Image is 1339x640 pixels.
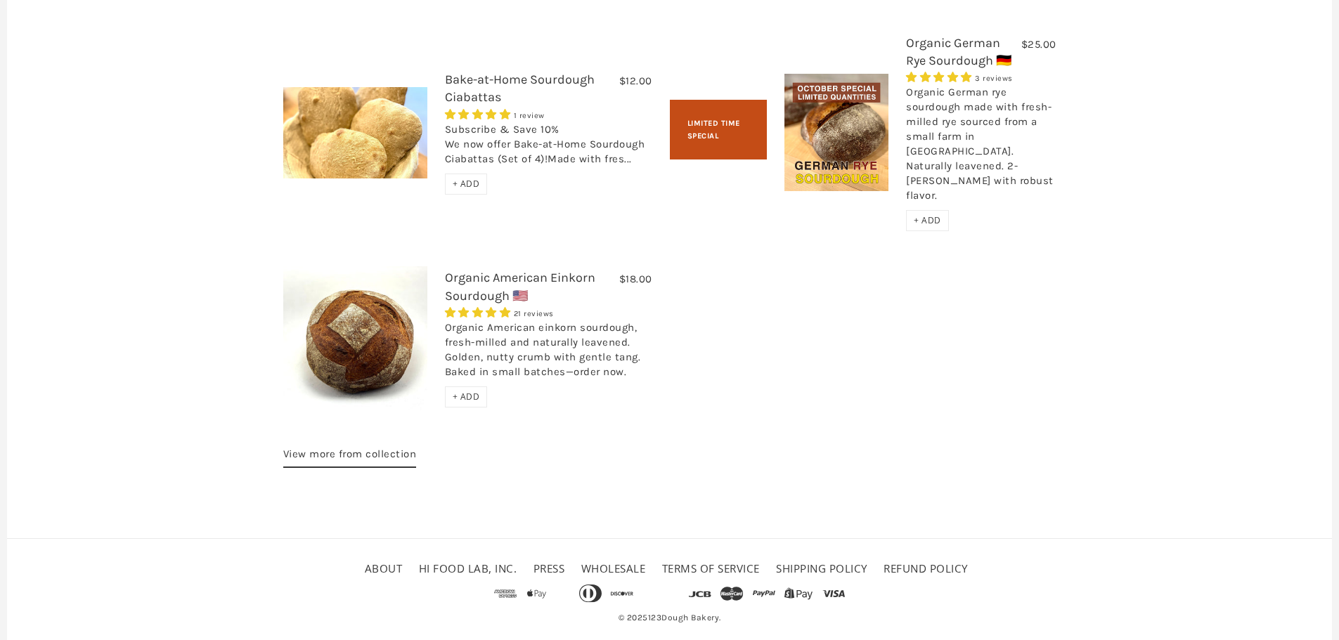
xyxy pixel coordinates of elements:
[662,561,760,575] a: Terms of service
[975,74,1013,83] span: 3 reviews
[419,561,517,575] a: HI FOOD LAB, INC.
[445,122,652,174] div: Subscribe & Save 10% We now offer Bake-at-Home Sourdough Ciabattas (Set of 4)!Made with fres...
[906,85,1056,210] div: Organic German rye sourdough made with fresh-milled rye sourced from a small farm in [GEOGRAPHIC_...
[445,72,595,105] a: Bake-at-Home Sourdough Ciabattas
[884,561,968,575] a: Refund policy
[784,74,888,191] img: Organic German Rye Sourdough 🇩🇪
[906,71,975,84] span: 5.00 stars
[445,270,595,303] a: Organic American Einkorn Sourdough 🇺🇸
[648,613,720,622] a: 123Dough Bakery
[445,306,514,319] span: 4.95 stars
[514,309,554,318] span: 21 reviews
[906,210,949,231] div: + ADD
[283,87,427,179] img: Bake-at-Home Sourdough Ciabattas
[906,35,1011,68] a: Organic German Rye Sourdough 🇩🇪
[1021,38,1056,51] span: $25.00
[445,108,514,121] span: 5.00 stars
[361,556,978,581] ul: Secondary
[615,606,725,629] span: © 2025 .
[619,74,652,87] span: $12.00
[453,178,480,190] span: + ADD
[581,561,646,575] a: Wholesale
[445,174,488,195] div: + ADD
[670,100,768,159] div: Limited Time Special
[776,561,867,575] a: Shipping Policy
[514,111,545,120] span: 1 review
[533,561,565,575] a: Press
[365,561,403,575] a: About
[445,320,652,386] div: Organic American einkorn sourdough, fresh-milled and naturally leavened. Golden, nutty crumb with...
[445,386,488,407] div: + ADD
[914,214,941,226] span: + ADD
[453,391,480,403] span: + ADD
[283,266,427,410] img: Organic American Einkorn Sourdough 🇺🇸
[619,273,652,285] span: $18.00
[283,445,417,468] a: View more from collection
